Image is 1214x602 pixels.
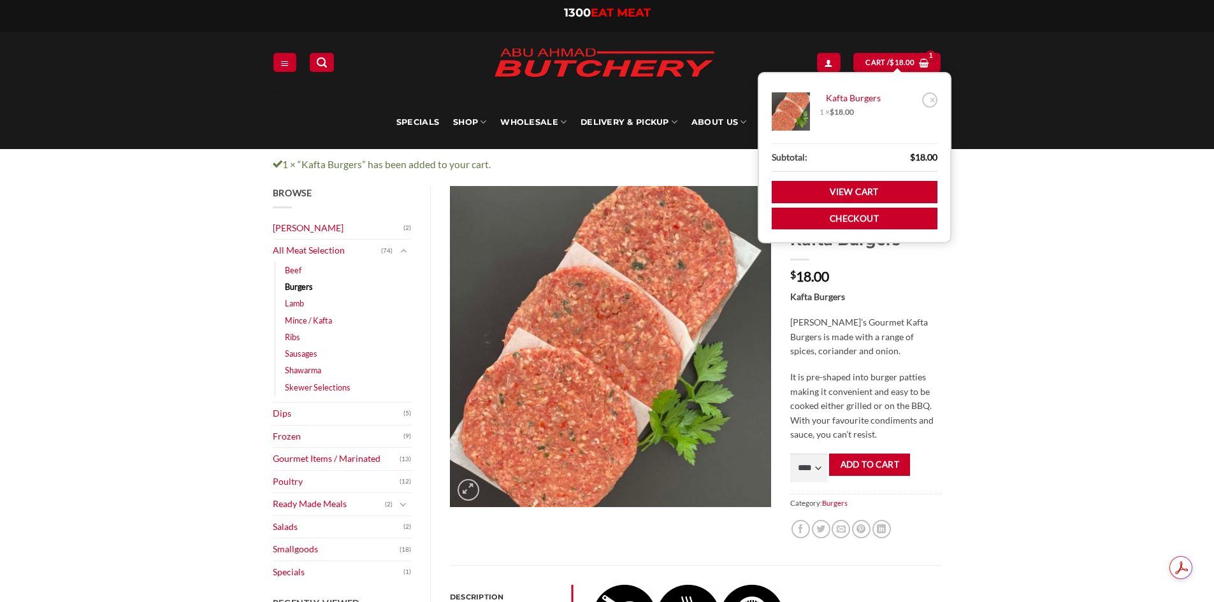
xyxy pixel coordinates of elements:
[830,107,854,117] bdi: 18.00
[791,520,810,538] a: Share on Facebook
[772,181,937,203] a: View cart
[403,427,411,446] span: (9)
[396,96,439,149] a: Specials
[772,150,807,165] strong: Subtotal:
[273,538,400,561] a: Smallgoods
[790,291,845,302] strong: Kafta Burgers
[263,157,951,173] div: 1 × “Kafta Burgers” has been added to your cart.
[691,96,746,149] a: About Us
[285,312,332,329] a: Mince / Kafta
[790,268,829,284] bdi: 18.00
[273,426,404,448] a: Frozen
[273,53,296,71] a: Menu
[910,152,937,162] bdi: 18.00
[790,315,941,359] p: [PERSON_NAME]’s Gourmet Kafta Burgers is made with a range of spices, coriander and onion.
[772,208,937,230] a: Checkout
[285,379,350,396] a: Skewer Selections
[273,448,400,470] a: Gourmet Items / Marinated
[500,96,567,149] a: Wholesale
[310,53,334,71] a: Search
[852,520,871,538] a: Pin on Pinterest
[458,479,479,501] a: Zoom
[400,540,411,559] span: (18)
[285,345,317,362] a: Sausages
[273,240,382,262] a: All Meat Selection
[872,520,891,538] a: Share on LinkedIn
[890,58,914,66] bdi: 18.00
[285,278,313,295] a: Burgers
[922,92,937,108] a: Remove Kafta Burgers from cart
[817,53,840,71] a: Login
[483,39,725,88] img: Abu Ahmad Butchery
[273,403,404,425] a: Dips
[385,495,393,514] span: (2)
[564,6,591,20] span: 1300
[273,471,400,493] a: Poultry
[400,472,411,491] span: (12)
[820,107,854,117] span: 1 ×
[564,6,651,20] a: 1300EAT MEAT
[273,516,404,538] a: Salads
[790,370,941,442] p: It is pre-shaped into burger patties making it convenient and easy to be cooked either grilled or...
[285,295,304,312] a: Lamb
[403,517,411,536] span: (2)
[910,152,915,162] span: $
[381,241,393,261] span: (74)
[453,96,486,149] a: SHOP
[812,520,830,538] a: Share on Twitter
[820,92,918,104] a: Kafta Burgers
[403,563,411,582] span: (1)
[830,107,834,117] span: $
[581,96,677,149] a: Delivery & Pickup
[790,494,941,512] span: Category:
[822,499,848,507] a: Burgers
[273,561,404,584] a: Specials
[285,262,301,278] a: Beef
[853,53,941,71] a: View cart
[396,244,411,258] button: Toggle
[273,217,404,240] a: [PERSON_NAME]
[450,186,771,507] img: Kafta Burgers
[396,498,411,512] button: Toggle
[273,493,386,515] a: Ready Made Meals
[790,269,796,280] span: $
[403,219,411,238] span: (2)
[890,57,894,68] span: $
[273,187,312,198] span: Browse
[832,520,850,538] a: Email to a Friend
[591,6,651,20] span: EAT MEAT
[865,57,914,68] span: Cart /
[829,454,910,476] button: Add to cart
[285,329,300,345] a: Ribs
[400,450,411,469] span: (13)
[403,404,411,423] span: (5)
[285,362,321,378] a: Shawarma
